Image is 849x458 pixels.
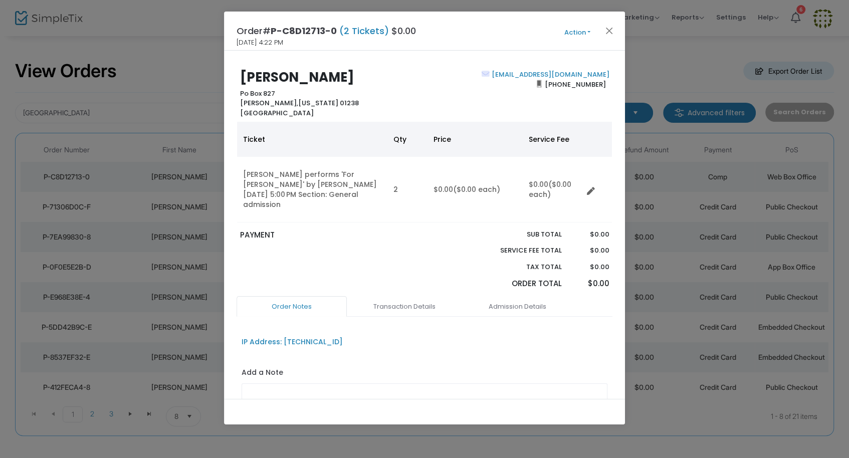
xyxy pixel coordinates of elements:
[387,157,428,222] td: 2
[242,367,283,380] label: Add a Note
[571,262,609,272] p: $0.00
[240,230,420,241] p: PAYMENT
[240,89,359,118] b: Po Box 827 [US_STATE] 01238 [GEOGRAPHIC_DATA]
[453,184,500,194] span: ($0.00 each)
[523,157,583,222] td: $0.00
[477,278,562,290] p: Order Total
[237,122,612,222] div: Data table
[240,68,354,86] b: [PERSON_NAME]
[337,25,391,37] span: (2 Tickets)
[237,296,347,317] a: Order Notes
[242,337,343,347] div: IP Address: [TECHNICAL_ID]
[477,230,562,240] p: Sub total
[603,24,616,37] button: Close
[237,122,387,157] th: Ticket
[271,25,337,37] span: P-C8D12713-0
[547,27,607,38] button: Action
[571,246,609,256] p: $0.00
[237,24,416,38] h4: Order# $0.00
[571,230,609,240] p: $0.00
[523,122,583,157] th: Service Fee
[571,278,609,290] p: $0.00
[428,157,523,222] td: $0.00
[477,262,562,272] p: Tax Total
[428,122,523,157] th: Price
[237,157,387,222] td: [PERSON_NAME] performs 'For [PERSON_NAME]' by [PERSON_NAME] [DATE] 5:00 PM Section: General admis...
[237,38,283,48] span: [DATE] 4:22 PM
[387,122,428,157] th: Qty
[349,296,460,317] a: Transaction Details
[542,76,609,92] span: [PHONE_NUMBER]
[462,296,572,317] a: Admission Details
[240,98,298,108] span: [PERSON_NAME],
[490,70,609,79] a: [EMAIL_ADDRESS][DOMAIN_NAME]
[529,179,571,199] span: ($0.00 each)
[477,246,562,256] p: Service Fee Total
